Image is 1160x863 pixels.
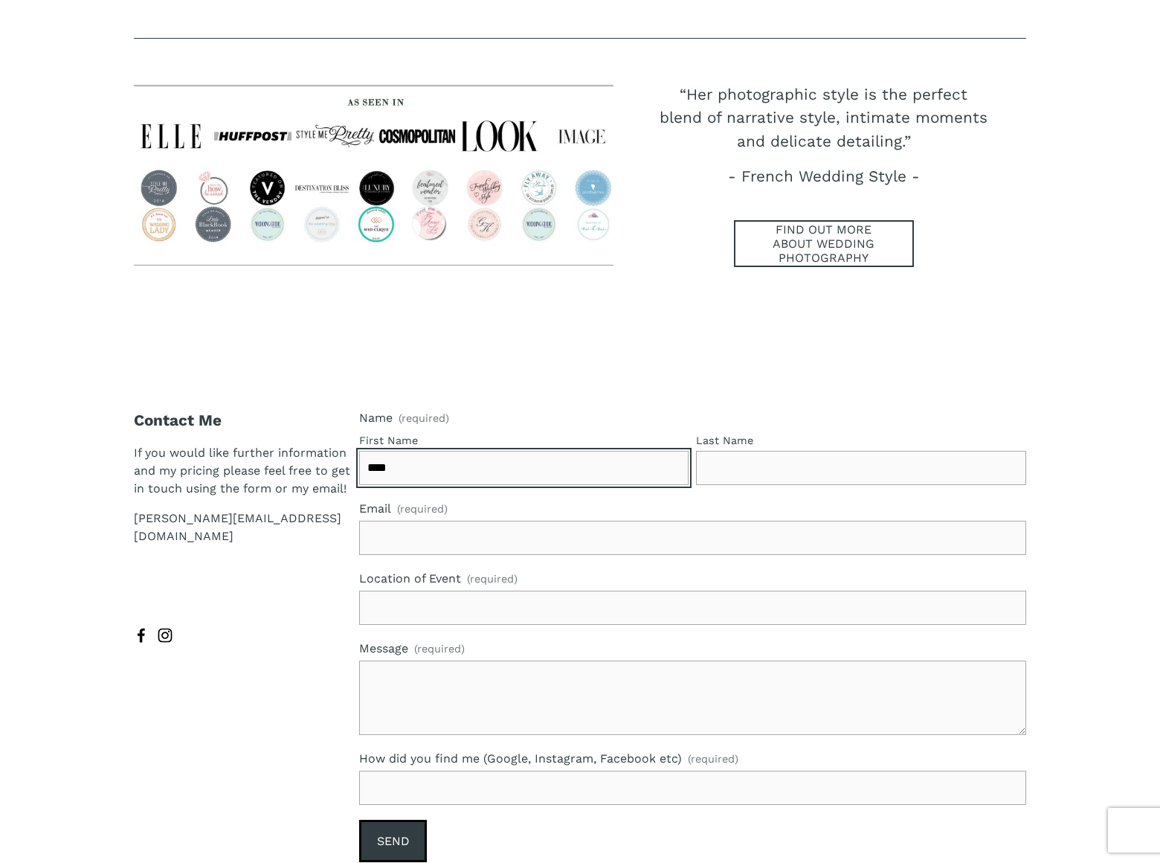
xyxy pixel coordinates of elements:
[134,444,351,498] p: If you would like further information and my pricing please feel free to get in touch using the f...
[134,510,351,545] p: [PERSON_NAME][EMAIL_ADDRESS][DOMAIN_NAME]
[134,628,149,643] a: Catherine O'Hara [wedding and lifestyle photography]
[359,409,393,427] span: Name
[359,570,461,588] span: Location of Event
[659,165,988,188] p: - French Wedding Style -
[359,433,689,451] div: First Name
[377,834,410,848] span: Send
[399,413,449,423] span: (required)
[467,571,518,588] span: (required)
[659,83,988,153] p: “Her photographic style is the perfect blend of narrative style, intimate moments and delicate de...
[359,640,408,658] span: Message
[134,411,222,429] strong: Contact Me
[359,750,682,768] span: How did you find me (Google, Instagram, Facebook etc)
[158,628,173,643] a: Instagram
[359,500,391,518] span: Email
[397,501,448,518] span: (required)
[414,641,465,658] span: (required)
[688,751,738,768] span: (required)
[696,433,1026,451] div: Last Name
[359,820,428,862] button: SendSend
[734,220,913,267] a: find out more about wedding photography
